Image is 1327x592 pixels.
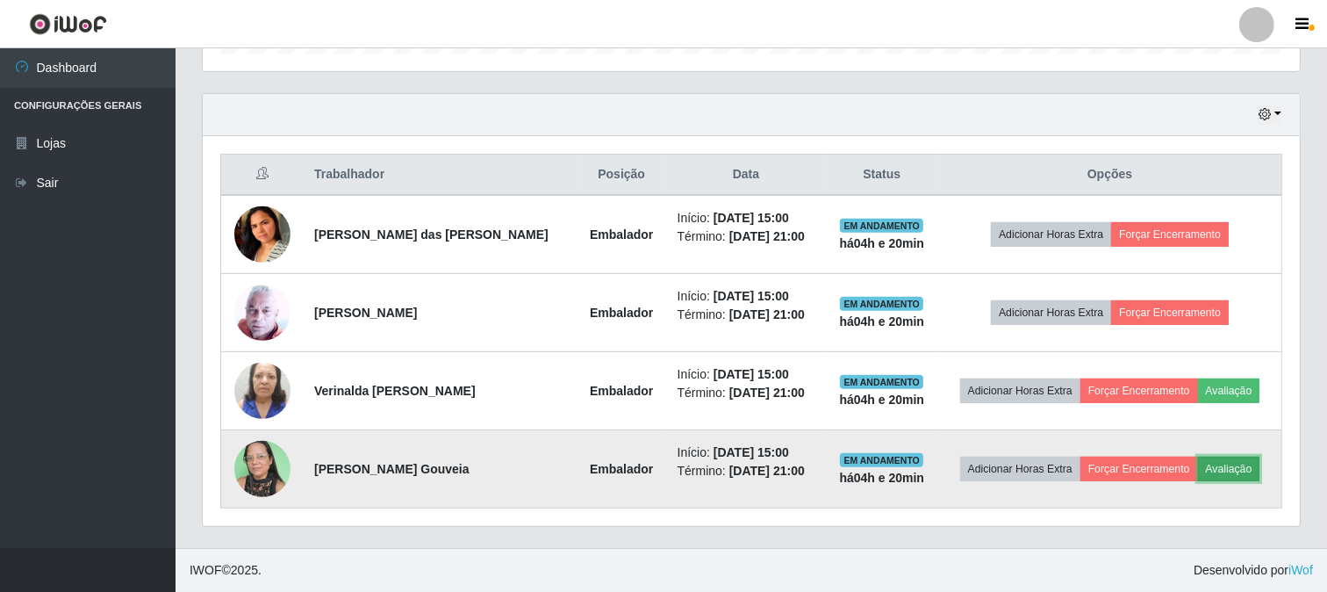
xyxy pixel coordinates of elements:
[729,307,805,321] time: [DATE] 21:00
[678,365,815,384] li: Início:
[714,211,789,225] time: [DATE] 15:00
[678,306,815,324] li: Término:
[590,384,653,398] strong: Embalador
[938,155,1281,196] th: Opções
[234,341,291,441] img: 1728324895552.jpeg
[840,471,925,485] strong: há 04 h e 20 min
[1288,563,1313,577] a: iWof
[678,287,815,306] li: Início:
[1080,457,1198,481] button: Forçar Encerramento
[314,306,417,320] strong: [PERSON_NAME]
[714,445,789,459] time: [DATE] 15:00
[840,453,923,467] span: EM ANDAMENTO
[840,375,923,389] span: EM ANDAMENTO
[234,284,291,341] img: 1702413262661.jpeg
[1111,300,1229,325] button: Forçar Encerramento
[714,289,789,303] time: [DATE] 15:00
[590,227,653,242] strong: Embalador
[1111,222,1229,247] button: Forçar Encerramento
[234,431,291,506] img: 1751055686502.jpeg
[840,219,923,233] span: EM ANDAMENTO
[678,209,815,227] li: Início:
[840,236,925,250] strong: há 04 h e 20 min
[840,297,923,311] span: EM ANDAMENTO
[714,367,789,381] time: [DATE] 15:00
[1198,457,1260,481] button: Avaliação
[590,306,653,320] strong: Embalador
[1198,379,1260,403] button: Avaliação
[678,462,815,480] li: Término:
[304,155,577,196] th: Trabalhador
[991,222,1111,247] button: Adicionar Horas Extra
[1080,379,1198,403] button: Forçar Encerramento
[991,300,1111,325] button: Adicionar Horas Extra
[590,462,653,476] strong: Embalador
[314,384,476,398] strong: Verinalda [PERSON_NAME]
[840,393,925,407] strong: há 04 h e 20 min
[667,155,826,196] th: Data
[840,314,925,328] strong: há 04 h e 20 min
[729,464,805,478] time: [DATE] 21:00
[960,457,1080,481] button: Adicionar Horas Extra
[729,386,805,400] time: [DATE] 21:00
[190,563,222,577] span: IWOF
[678,384,815,402] li: Término:
[577,155,667,196] th: Posição
[678,227,815,246] li: Término:
[729,229,805,243] time: [DATE] 21:00
[1194,561,1313,580] span: Desenvolvido por
[825,155,938,196] th: Status
[234,179,291,289] img: 1672880944007.jpeg
[314,462,470,476] strong: [PERSON_NAME] Gouveia
[29,13,107,35] img: CoreUI Logo
[190,561,262,580] span: © 2025 .
[314,227,549,242] strong: [PERSON_NAME] das [PERSON_NAME]
[960,379,1080,403] button: Adicionar Horas Extra
[678,444,815,462] li: Início:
